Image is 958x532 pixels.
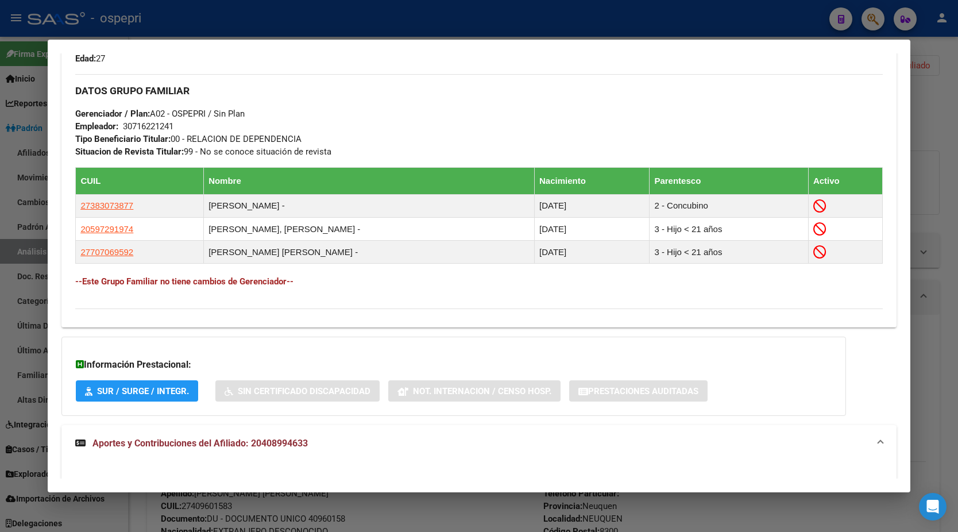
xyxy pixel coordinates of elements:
[75,147,184,157] strong: Situacion de Revista Titular:
[204,241,535,264] td: [PERSON_NAME] [PERSON_NAME] -
[80,201,133,210] span: 27383073877
[61,425,896,462] mat-expansion-panel-header: Aportes y Contribuciones del Afiliado: 20408994633
[76,380,198,402] button: SUR / SURGE / INTEGR.
[535,217,650,240] td: [DATE]
[75,275,882,288] h4: --Este Grupo Familiar no tiene cambios de Gerenciador--
[650,194,808,217] td: 2 - Concubino
[535,194,650,217] td: [DATE]
[123,120,173,133] div: 30716221241
[238,386,370,396] span: Sin Certificado Discapacidad
[75,147,331,157] span: 99 - No se conoce situación de revista
[75,84,882,97] h3: DATOS GRUPO FAMILIAR
[388,380,561,402] button: Not. Internacion / Censo Hosp.
[808,167,882,194] th: Activo
[650,167,808,194] th: Parentesco
[80,224,133,234] span: 20597291974
[650,217,808,240] td: 3 - Hijo < 21 años
[535,241,650,264] td: [DATE]
[75,53,105,64] span: 27
[535,167,650,194] th: Nacimiento
[80,247,133,257] span: 27707069592
[204,167,535,194] th: Nombre
[75,109,245,119] span: A02 - OSPEPRI / Sin Plan
[75,53,96,64] strong: Edad:
[97,386,189,396] span: SUR / SURGE / INTEGR.
[919,493,947,521] div: Open Intercom Messenger
[92,438,308,449] span: Aportes y Contribuciones del Afiliado: 20408994633
[650,241,808,264] td: 3 - Hijo < 21 años
[76,167,204,194] th: CUIL
[76,358,832,372] h3: Información Prestacional:
[204,217,535,240] td: [PERSON_NAME], [PERSON_NAME] -
[75,121,118,132] strong: Empleador:
[75,134,302,144] span: 00 - RELACION DE DEPENDENCIA
[204,194,535,217] td: [PERSON_NAME] -
[569,380,708,402] button: Prestaciones Auditadas
[413,386,551,396] span: Not. Internacion / Censo Hosp.
[75,109,150,119] strong: Gerenciador / Plan:
[215,380,380,402] button: Sin Certificado Discapacidad
[75,134,171,144] strong: Tipo Beneficiario Titular:
[588,386,698,396] span: Prestaciones Auditadas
